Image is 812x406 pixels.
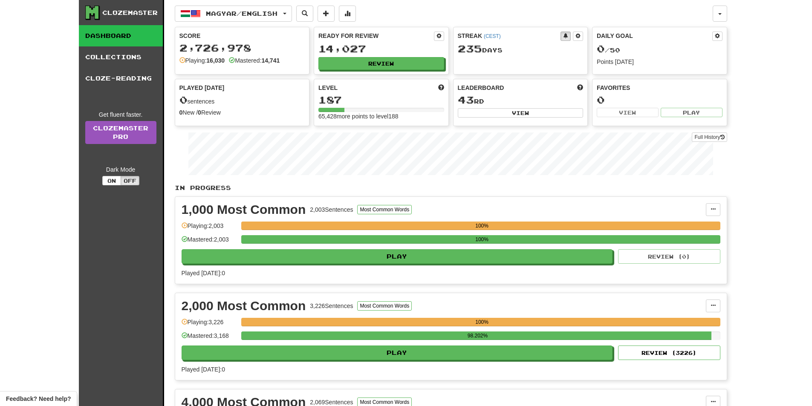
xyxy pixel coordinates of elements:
[597,84,722,92] div: Favorites
[458,32,561,40] div: Streak
[438,84,444,92] span: Score more points to level up
[458,84,504,92] span: Leaderboard
[458,43,584,55] div: Day s
[79,25,163,46] a: Dashboard
[182,203,306,216] div: 1,000 Most Common
[318,84,338,92] span: Level
[484,33,501,39] a: (CEST)
[182,235,237,249] div: Mastered: 2,003
[182,270,225,276] span: Played [DATE]: 0
[618,346,720,360] button: Review (3226)
[85,110,156,119] div: Get fluent faster.
[102,176,121,185] button: On
[618,249,720,264] button: Review (0)
[179,95,305,106] div: sentences
[182,249,613,264] button: Play
[102,9,158,17] div: Clozemaster
[206,10,277,17] span: Magyar / English
[339,6,356,22] button: More stats
[121,176,139,185] button: Off
[692,132,727,142] button: Full History
[577,84,583,92] span: This week in points, UTC
[458,95,584,106] div: rd
[261,57,280,64] strong: 14,741
[318,95,444,105] div: 187
[182,366,225,373] span: Played [DATE]: 0
[597,95,722,105] div: 0
[179,32,305,40] div: Score
[458,43,482,55] span: 235
[244,331,712,340] div: 98.202%
[318,43,444,54] div: 14,027
[175,184,727,192] p: In Progress
[179,56,225,65] div: Playing:
[310,205,353,214] div: 2,003 Sentences
[318,32,434,40] div: Ready for Review
[318,57,444,70] button: Review
[318,112,444,121] div: 65,428 more points to level 188
[318,6,335,22] button: Add sentence to collection
[244,235,720,244] div: 100%
[179,94,188,106] span: 0
[244,222,720,230] div: 100%
[206,57,225,64] strong: 16,030
[182,331,237,346] div: Mastered: 3,168
[182,222,237,236] div: Playing: 2,003
[182,346,613,360] button: Play
[597,32,712,41] div: Daily Goal
[458,94,474,106] span: 43
[182,299,306,312] div: 2,000 Most Common
[661,108,722,117] button: Play
[198,109,201,116] strong: 0
[597,43,605,55] span: 0
[458,108,584,118] button: View
[79,68,163,89] a: Cloze-Reading
[296,6,313,22] button: Search sentences
[244,318,720,326] div: 100%
[179,108,305,117] div: New / Review
[175,6,292,22] button: Magyar/English
[357,205,412,214] button: Most Common Words
[597,108,659,117] button: View
[179,43,305,53] div: 2,726,978
[182,318,237,332] div: Playing: 3,226
[6,394,71,403] span: Open feedback widget
[597,58,722,66] div: Points [DATE]
[597,46,620,54] span: / 50
[357,301,412,311] button: Most Common Words
[229,56,280,65] div: Mastered:
[179,109,183,116] strong: 0
[85,121,156,144] a: ClozemasterPro
[79,46,163,68] a: Collections
[179,84,225,92] span: Played [DATE]
[310,302,353,310] div: 3,226 Sentences
[85,165,156,174] div: Dark Mode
